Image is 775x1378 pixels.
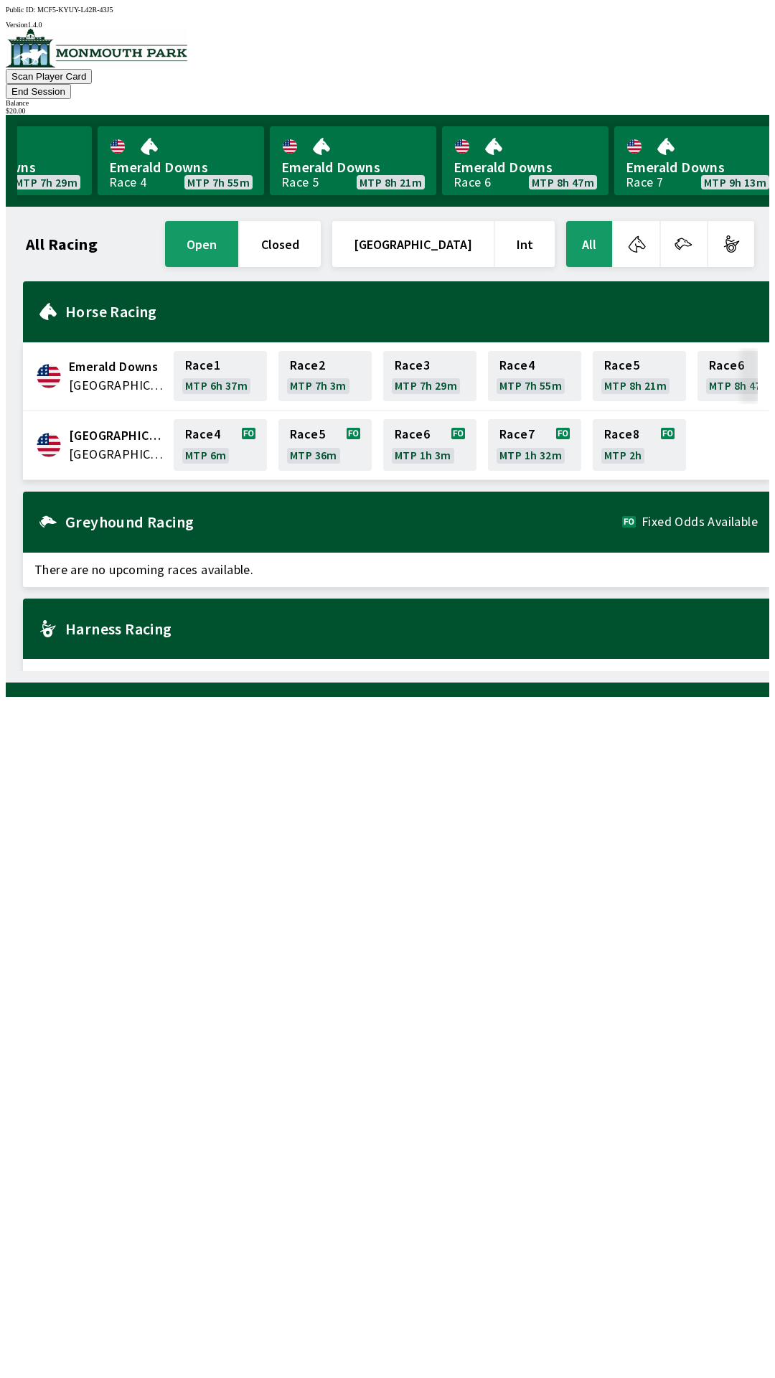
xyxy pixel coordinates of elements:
[604,380,667,391] span: MTP 8h 21m
[332,221,494,267] button: [GEOGRAPHIC_DATA]
[454,158,597,177] span: Emerald Downs
[185,360,220,371] span: Race 1
[98,126,264,195] a: Emerald DownsRace 4MTP 7h 55m
[6,69,92,84] button: Scan Player Card
[290,380,347,391] span: MTP 7h 3m
[281,177,319,188] div: Race 5
[15,177,77,188] span: MTP 7h 29m
[174,419,267,471] a: Race4MTP 6m
[642,516,758,528] span: Fixed Odds Available
[442,126,609,195] a: Emerald DownsRace 6MTP 8h 47m
[278,419,372,471] a: Race5MTP 36m
[185,380,248,391] span: MTP 6h 37m
[604,428,639,440] span: Race 8
[604,449,642,461] span: MTP 2h
[270,126,436,195] a: Emerald DownsRace 5MTP 8h 21m
[23,553,769,587] span: There are no upcoming races available.
[499,449,562,461] span: MTP 1h 32m
[281,158,425,177] span: Emerald Downs
[593,419,686,471] a: Race8MTP 2h
[6,6,769,14] div: Public ID:
[23,659,769,693] span: There are no upcoming races available.
[187,177,250,188] span: MTP 7h 55m
[6,99,769,107] div: Balance
[499,360,535,371] span: Race 4
[69,357,165,376] span: Emerald Downs
[395,449,451,461] span: MTP 1h 3m
[69,376,165,395] span: United States
[37,6,113,14] span: MCF5-KYUY-L42R-43J5
[593,351,686,401] a: Race5MTP 8h 21m
[395,380,457,391] span: MTP 7h 29m
[65,516,622,528] h2: Greyhound Racing
[26,238,98,250] h1: All Racing
[604,360,639,371] span: Race 5
[69,426,165,445] span: Monmouth Park
[395,360,430,371] span: Race 3
[566,221,612,267] button: All
[69,445,165,464] span: United States
[165,221,238,267] button: open
[109,158,253,177] span: Emerald Downs
[495,221,555,267] button: Int
[709,360,744,371] span: Race 6
[383,419,476,471] a: Race6MTP 1h 3m
[454,177,491,188] div: Race 6
[290,428,325,440] span: Race 5
[6,29,187,67] img: venue logo
[704,177,766,188] span: MTP 9h 13m
[360,177,422,188] span: MTP 8h 21m
[532,177,594,188] span: MTP 8h 47m
[6,84,71,99] button: End Session
[709,380,771,391] span: MTP 8h 47m
[383,351,476,401] a: Race3MTP 7h 29m
[109,177,146,188] div: Race 4
[6,21,769,29] div: Version 1.4.0
[174,351,267,401] a: Race1MTP 6h 37m
[290,360,325,371] span: Race 2
[395,428,430,440] span: Race 6
[626,158,769,177] span: Emerald Downs
[65,306,758,317] h2: Horse Racing
[626,177,663,188] div: Race 7
[499,428,535,440] span: Race 7
[240,221,321,267] button: closed
[488,419,581,471] a: Race7MTP 1h 32m
[185,428,220,440] span: Race 4
[290,449,337,461] span: MTP 36m
[488,351,581,401] a: Race4MTP 7h 55m
[65,623,758,634] h2: Harness Racing
[499,380,562,391] span: MTP 7h 55m
[185,449,226,461] span: MTP 6m
[278,351,372,401] a: Race2MTP 7h 3m
[6,107,769,115] div: $ 20.00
